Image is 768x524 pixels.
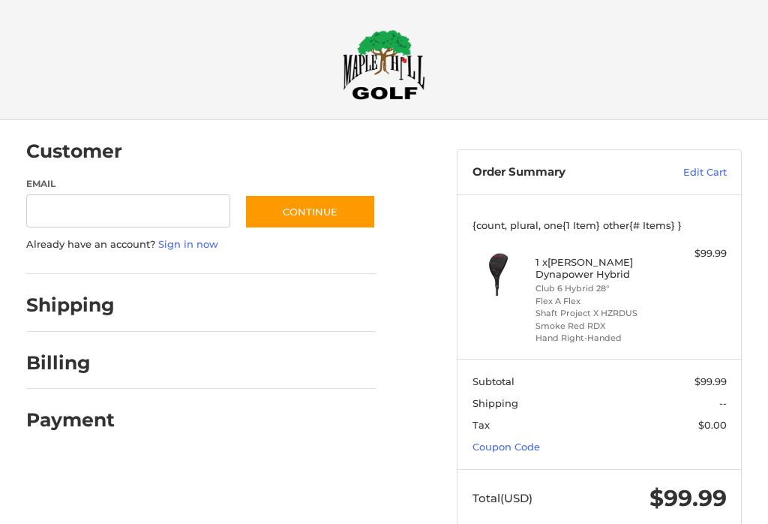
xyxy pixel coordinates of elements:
[472,165,646,180] h3: Order Summary
[646,165,727,180] a: Edit Cart
[472,397,518,409] span: Shipping
[26,140,122,163] h2: Customer
[535,256,659,281] h4: 1 x [PERSON_NAME] Dynapower Hybrid
[26,408,115,432] h2: Payment
[472,491,532,505] span: Total (USD)
[535,295,659,308] li: Flex A Flex
[535,307,659,332] li: Shaft Project X HZRDUS Smoke Red RDX
[26,351,114,375] h2: Billing
[694,375,727,387] span: $99.99
[26,237,376,252] p: Already have an account?
[472,441,540,453] a: Coupon Code
[649,484,727,512] span: $99.99
[535,282,659,295] li: Club 6 Hybrid 28°
[698,419,727,431] span: $0.00
[535,332,659,345] li: Hand Right-Handed
[26,294,115,317] h2: Shipping
[244,194,376,229] button: Continue
[472,375,514,387] span: Subtotal
[663,246,727,261] div: $99.99
[26,177,230,191] label: Email
[472,419,490,431] span: Tax
[719,397,727,409] span: --
[158,238,218,250] a: Sign in now
[472,219,727,231] h3: {count, plural, one{1 Item} other{# Items} }
[343,29,425,100] img: Maple Hill Golf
